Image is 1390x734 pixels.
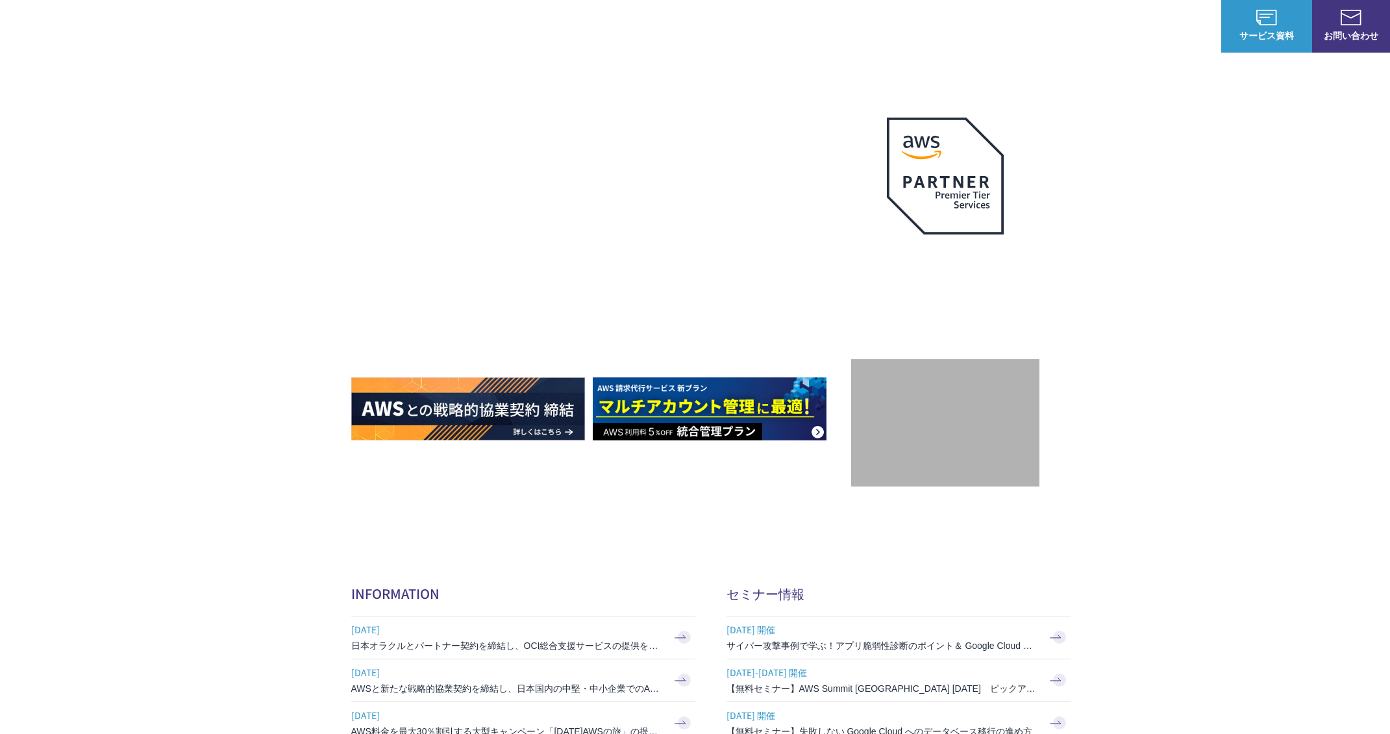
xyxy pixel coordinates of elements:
span: [DATE] 開催 [726,705,1038,725]
span: NHN テコラス AWS総合支援サービス [149,12,243,40]
p: 強み [772,19,803,33]
p: ナレッジ [1097,19,1146,33]
a: 導入事例 [1034,19,1071,33]
span: [DATE] [351,705,663,725]
a: [DATE] 日本オラクルとパートナー契約を締結し、OCI総合支援サービスの提供を開始 [351,616,695,659]
h3: サイバー攻撃事例で学ぶ！アプリ脆弱性診断のポイント＆ Google Cloud セキュリティ対策 [726,639,1038,652]
a: AWS総合支援サービス C-Chorus NHN テコラスAWS総合支援サービス [19,10,243,42]
span: [DATE] 開催 [726,620,1038,639]
p: 業種別ソリューション [904,19,1008,33]
h3: AWSと新たな戦略的協業契約を締結し、日本国内の中堅・中小企業でのAWS活用を加速 [351,682,663,695]
p: AWSの導入からコスト削減、 構成・運用の最適化からデータ活用まで 規模や業種業態を問わない マネージドサービスで [351,144,851,201]
h3: 日本オラクルとパートナー契約を締結し、OCI総合支援サービスの提供を開始 [351,639,663,652]
img: AWSとの戦略的協業契約 締結 [351,377,585,440]
h2: セミナー情報 [726,584,1071,603]
h3: 【無料セミナー】AWS Summit [GEOGRAPHIC_DATA] [DATE] ピックアップセッション [726,682,1038,695]
img: お問い合わせ [1341,10,1361,25]
h1: AWS ジャーニーの 成功を実現 [351,214,851,338]
em: AWS [930,250,960,269]
img: 契約件数 [877,379,1013,474]
span: [DATE] [351,620,663,639]
h2: INFORMATION [351,584,695,603]
span: お問い合わせ [1312,29,1390,42]
a: [DATE] 開催 サイバー攻撃事例で学ぶ！アプリ脆弱性診断のポイント＆ Google Cloud セキュリティ対策 [726,616,1071,659]
span: サービス資料 [1221,29,1312,42]
a: ログイン [1172,19,1208,33]
p: サービス [829,19,878,33]
img: AWS総合支援サービス C-Chorus サービス資料 [1256,10,1277,25]
span: [DATE] [351,663,663,682]
img: AWSプレミアティアサービスパートナー [887,118,1004,234]
a: [DATE]-[DATE] 開催 【無料セミナー】AWS Summit [GEOGRAPHIC_DATA] [DATE] ピックアップセッション [726,659,1071,702]
a: [DATE] AWSと新たな戦略的協業契約を締結し、日本国内の中堅・中小企業でのAWS活用を加速 [351,659,695,702]
span: [DATE]-[DATE] 開催 [726,663,1038,682]
img: AWS請求代行サービス 統合管理プラン [593,377,826,440]
p: 最上位プレミアティア サービスパートナー [871,250,1019,300]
